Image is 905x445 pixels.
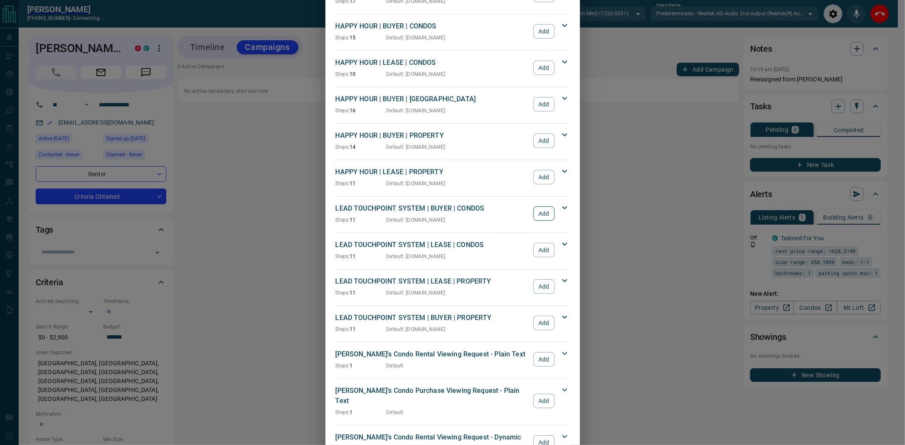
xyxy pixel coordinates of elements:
span: Steps: [336,71,350,77]
span: Steps: [336,108,350,114]
button: Add [533,352,554,367]
p: 16 [336,107,387,114]
p: HAPPY HOUR | BUYER | PROPERTY [336,131,530,141]
p: LEAD TOUCHPOINT SYSTEM | LEASE | PROPERTY [336,276,530,286]
span: Steps: [336,326,350,332]
p: 10 [336,70,387,78]
p: LEAD TOUCHPOINT SYSTEM | BUYER | CONDOS [336,203,530,214]
p: 1 [336,409,387,416]
p: HAPPY HOUR | LEASE | PROPERTY [336,167,530,177]
button: Add [533,170,554,184]
div: HAPPY HOUR | LEASE | CONDOSSteps:10Default: [DOMAIN_NAME]Add [336,56,570,80]
div: LEAD TOUCHPOINT SYSTEM | LEASE | CONDOSSteps:11Default: [DOMAIN_NAME]Add [336,238,570,262]
p: Default [387,409,403,416]
span: Steps: [336,363,350,369]
p: HAPPY HOUR | BUYER | CONDOS [336,21,530,31]
span: Steps: [336,409,350,415]
p: Default : [DOMAIN_NAME] [387,143,445,151]
p: [PERSON_NAME]'s Condo Purchase Viewing Request - Plain Text [336,386,530,406]
p: 11 [336,325,387,333]
div: [PERSON_NAME]'s Condo Purchase Viewing Request - Plain TextSteps:1DefaultAdd [336,384,570,418]
p: Default : [DOMAIN_NAME] [387,289,445,297]
div: [PERSON_NAME]'s Condo Rental Viewing Request - Plain TextSteps:1DefaultAdd [336,348,570,371]
button: Add [533,133,554,148]
button: Add [533,206,554,221]
p: 15 [336,34,387,42]
p: Default : [DOMAIN_NAME] [387,180,445,187]
div: LEAD TOUCHPOINT SYSTEM | LEASE | PROPERTYSteps:11Default: [DOMAIN_NAME]Add [336,275,570,298]
span: Steps: [336,253,350,259]
p: [PERSON_NAME]'s Condo Rental Viewing Request - Plain Text [336,349,530,359]
div: HAPPY HOUR | LEASE | PROPERTYSteps:11Default: [DOMAIN_NAME]Add [336,165,570,189]
p: HAPPY HOUR | LEASE | CONDOS [336,58,530,68]
span: Steps: [336,290,350,296]
p: 1 [336,362,387,370]
p: Default : [DOMAIN_NAME] [387,216,445,224]
button: Add [533,97,554,111]
p: 11 [336,180,387,187]
button: Add [533,243,554,257]
span: Steps: [336,217,350,223]
button: Add [533,279,554,294]
p: Default [387,362,403,370]
p: LEAD TOUCHPOINT SYSTEM | LEASE | CONDOS [336,240,530,250]
div: LEAD TOUCHPOINT SYSTEM | BUYER | CONDOSSteps:11Default: [DOMAIN_NAME]Add [336,202,570,225]
p: HAPPY HOUR | BUYER | [GEOGRAPHIC_DATA] [336,94,530,104]
div: HAPPY HOUR | BUYER | PROPERTYSteps:14Default: [DOMAIN_NAME]Add [336,129,570,153]
div: LEAD TOUCHPOINT SYSTEM | BUYER | PROPERTYSteps:11Default: [DOMAIN_NAME]Add [336,311,570,335]
p: 11 [336,289,387,297]
p: 11 [336,216,387,224]
span: Steps: [336,35,350,41]
button: Add [533,61,554,75]
div: HAPPY HOUR | BUYER | CONDOSSteps:15Default: [DOMAIN_NAME]Add [336,19,570,43]
p: [PERSON_NAME]'s Condo Rental Viewing Request - Dynamic [336,432,530,442]
span: Steps: [336,181,350,186]
p: Default : [DOMAIN_NAME] [387,253,445,260]
p: Default : [DOMAIN_NAME] [387,107,445,114]
p: Default : [DOMAIN_NAME] [387,70,445,78]
p: Default : [DOMAIN_NAME] [387,325,445,333]
p: 14 [336,143,387,151]
div: HAPPY HOUR | BUYER | [GEOGRAPHIC_DATA]Steps:16Default: [DOMAIN_NAME]Add [336,92,570,116]
p: Default : [DOMAIN_NAME] [387,34,445,42]
p: 11 [336,253,387,260]
button: Add [533,24,554,39]
p: LEAD TOUCHPOINT SYSTEM | BUYER | PROPERTY [336,313,530,323]
span: Steps: [336,144,350,150]
button: Add [533,316,554,330]
button: Add [533,394,554,408]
